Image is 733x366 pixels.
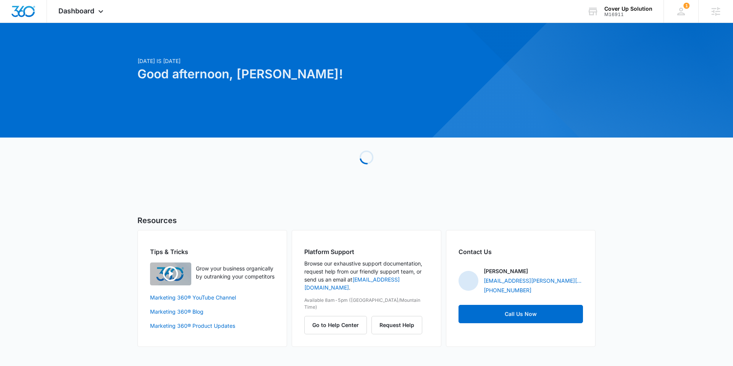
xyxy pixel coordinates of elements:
h1: Good afternoon, [PERSON_NAME]! [137,65,440,83]
span: 1 [683,3,689,9]
div: notifications count [683,3,689,9]
div: account name [604,6,652,12]
button: Call Us Now [459,305,583,323]
h2: Contact Us [459,247,583,256]
a: Marketing 360® Product Updates [150,322,274,330]
a: Request Help [371,322,422,328]
a: Marketing 360® YouTube Channel [150,293,274,301]
span: Dashboard [58,7,94,15]
p: [PERSON_NAME] [484,267,528,275]
button: Go to Help Center [304,316,367,334]
p: Available 8am-5pm ([GEOGRAPHIC_DATA]/Mountain Time) [304,297,429,311]
a: [PHONE_NUMBER] [484,286,531,294]
a: Go to Help Center [304,322,371,328]
p: Grow your business organically by outranking your competitors [196,264,274,280]
p: Browse our exhaustive support documentation, request help from our friendly support team, or send... [304,259,429,292]
button: Request Help [371,316,422,334]
a: [EMAIL_ADDRESS][PERSON_NAME][DOMAIN_NAME] [484,277,583,285]
img: Christian Kellogg [459,271,478,291]
img: Quick Overview Video [150,262,191,285]
h2: Platform Support [304,247,429,256]
div: account id [604,12,652,17]
a: Marketing 360® Blog [150,308,274,316]
h5: Resources [137,215,596,226]
h2: Tips & Tricks [150,247,274,256]
p: [DATE] is [DATE] [137,57,440,65]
